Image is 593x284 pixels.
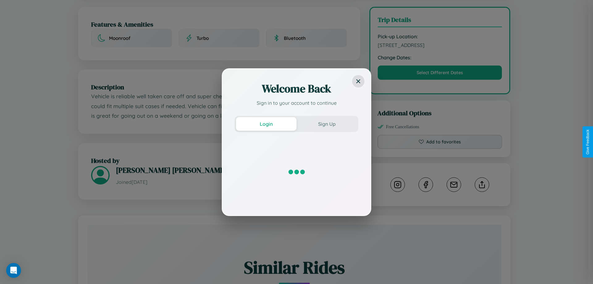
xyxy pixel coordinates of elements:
[235,99,358,107] p: Sign in to your account to continue
[296,117,357,131] button: Sign Up
[235,81,358,96] h2: Welcome Back
[586,129,590,155] div: Give Feedback
[6,263,21,278] div: Open Intercom Messenger
[236,117,296,131] button: Login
